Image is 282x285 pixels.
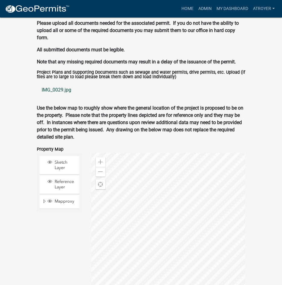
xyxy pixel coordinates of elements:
a: My Dashboard [214,3,251,14]
a: Admin [196,3,214,14]
a: atroyer [251,3,277,14]
span: Mapproxy [53,199,77,204]
div: Find my location [96,180,105,189]
li: Reference Layer [40,175,79,194]
a: IMG_0029.jpg [37,83,245,97]
label: Project Plans and Supporting Documents such as sewage and water permits, drive permits, etc. Uplo... [37,70,245,79]
strong: Note that any missing required documents may result in a delay of the issuance of the permit. [37,59,236,65]
span: Expand [42,199,46,205]
li: Sketch Layer [40,156,79,175]
strong: Please upload all documents needed for the associated permit. If you do not have the ability to u... [37,20,239,40]
div: Reference Layer [46,179,77,190]
span: Reference Layer [53,179,77,190]
ul: Layer List [39,155,80,210]
li: Mapproxy [40,195,79,209]
div: Sketch Layer [46,160,77,171]
div: Zoom in [96,157,105,167]
span: Sketch Layer [53,160,77,171]
strong: All submitted documents must be legible. [37,47,125,53]
div: Mapproxy [46,199,77,205]
strong: Use the below map to roughly show where the general location of the project is proposed to be on ... [37,105,243,140]
a: Home [179,3,196,14]
label: Property Map [37,147,63,152]
div: Zoom out [96,167,105,177]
